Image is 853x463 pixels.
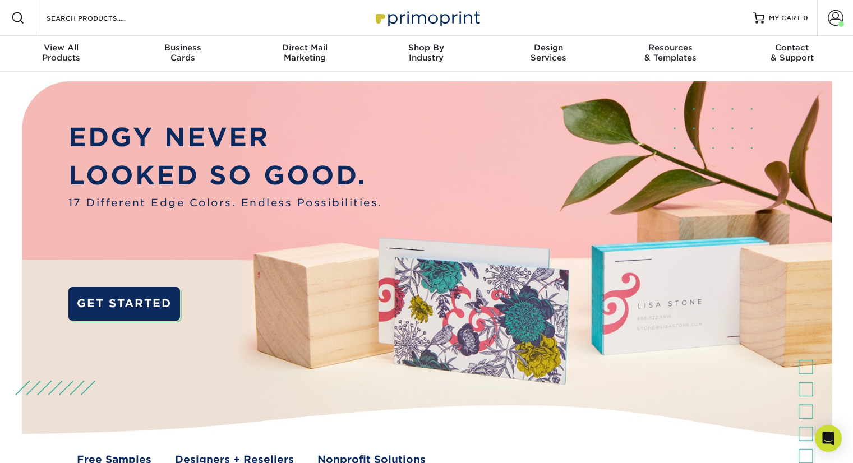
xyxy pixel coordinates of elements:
[731,43,853,63] div: & Support
[731,36,853,72] a: Contact& Support
[244,36,366,72] a: Direct MailMarketing
[68,156,382,195] p: LOOKED SO GOOD.
[487,43,609,63] div: Services
[609,43,731,53] span: Resources
[731,43,853,53] span: Contact
[803,14,808,22] span: 0
[609,36,731,72] a: Resources& Templates
[122,43,243,63] div: Cards
[609,43,731,63] div: & Templates
[122,43,243,53] span: Business
[487,43,609,53] span: Design
[244,43,366,53] span: Direct Mail
[487,36,609,72] a: DesignServices
[68,118,382,156] p: EDGY NEVER
[68,287,180,321] a: GET STARTED
[366,43,487,63] div: Industry
[815,425,842,452] div: Open Intercom Messenger
[45,11,155,25] input: SEARCH PRODUCTS.....
[371,6,483,30] img: Primoprint
[366,43,487,53] span: Shop By
[68,195,382,210] span: 17 Different Edge Colors. Endless Possibilities.
[122,36,243,72] a: BusinessCards
[366,36,487,72] a: Shop ByIndustry
[769,13,801,23] span: MY CART
[244,43,366,63] div: Marketing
